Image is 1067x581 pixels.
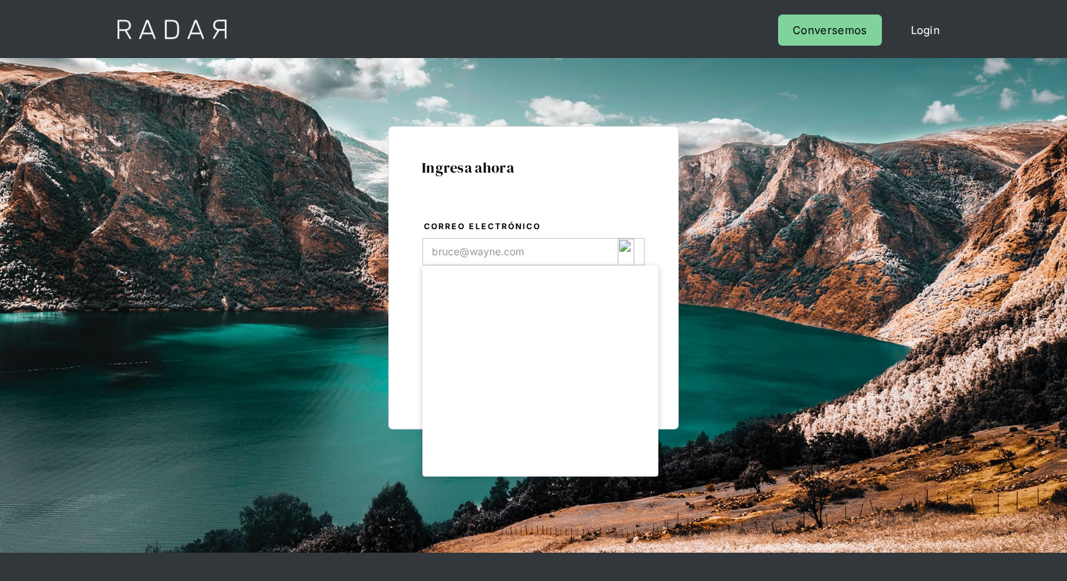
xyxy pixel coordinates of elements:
a: Login [896,15,955,46]
label: Correo electrónico [424,220,645,234]
h1: Ingresa ahora [422,160,645,176]
a: Conversemos [778,15,881,46]
form: Login Form [422,219,645,396]
img: icon_180.svg [618,239,634,266]
input: bruce@wayne.com [422,238,645,265]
